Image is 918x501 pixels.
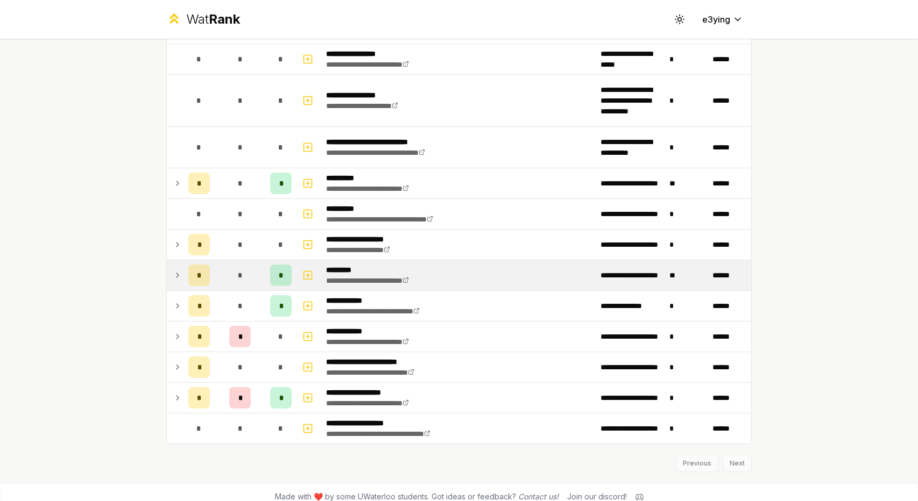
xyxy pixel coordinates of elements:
span: e3ying [702,13,730,26]
div: Wat [186,11,240,28]
span: Rank [209,11,240,27]
a: WatRank [166,11,240,28]
button: e3ying [694,10,752,29]
a: Contact us! [518,492,559,501]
